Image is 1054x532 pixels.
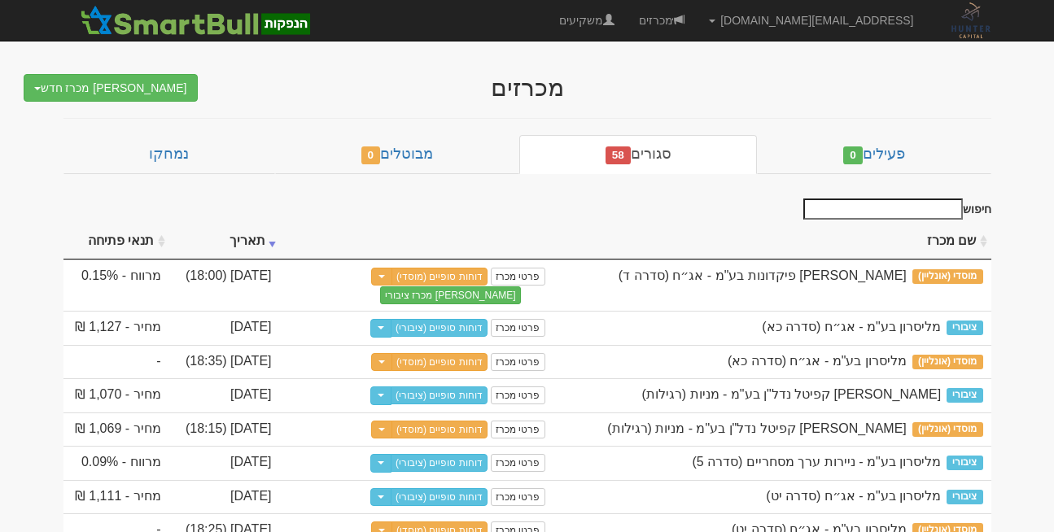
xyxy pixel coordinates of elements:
a: פרטי מכרז [491,386,544,404]
span: 58 [606,146,631,164]
span: ציבורי [947,388,982,403]
span: ציבורי [947,456,982,470]
span: 0 [361,146,381,164]
span: ציבורי [947,321,982,335]
th: תאריך : activate to sort column ascending [169,224,280,259]
td: מרווח - 0.09% [63,446,169,480]
a: פרטי מכרז [491,454,544,472]
button: [PERSON_NAME] מכרז חדש [24,74,198,102]
a: דוחות סופיים (ציבורי) [391,454,488,472]
span: מוסדי (אונליין) [912,355,983,369]
a: פרטי מכרז [491,319,544,337]
td: מחיר - 1,111 ₪ [63,480,169,514]
span: סלע קפיטל נדל"ן בע"מ - מניות (רגילות) [607,421,907,435]
a: פרטי מכרז [491,268,544,286]
span: מוסדי (אונליין) [912,422,983,437]
a: פרטי מכרז [491,353,544,371]
a: דוחות סופיים (מוסדי) [391,268,488,286]
td: מחיר - 1,069 ₪ [63,412,169,447]
a: דוחות סופיים (ציבורי) [391,488,488,506]
span: מוסדי (אונליין) [912,269,983,284]
img: SmartBull Logo [76,4,315,37]
a: פרטי מכרז [491,488,544,506]
td: - [63,345,169,379]
th: שם מכרז : activate to sort column ascending [553,224,991,259]
td: [DATE] [169,446,280,480]
a: דוחות סופיים (ציבורי) [391,386,488,404]
input: חיפוש [803,198,963,220]
a: פרטי מכרז [491,421,544,438]
td: מחיר - 1,127 ₪ [63,311,169,345]
a: דוחות סופיים (מוסדי) [391,421,488,438]
td: מחיר - 1,070 ₪ [63,378,169,412]
td: [DATE] [169,378,280,412]
label: חיפוש [798,198,991,220]
span: מליסרון בע"מ - אג״ח (סדרה כא) [728,354,907,368]
a: סגורים [519,135,758,174]
td: מרווח - 0.15% [63,259,169,312]
td: [DATE] (18:35) [169,345,280,379]
td: [DATE] (18:00) [169,259,280,312]
td: [DATE] (18:15) [169,412,280,447]
a: פעילים [757,135,991,174]
th: תנאי פתיחה : activate to sort column ascending [63,224,169,259]
div: מכרזים [210,74,845,101]
a: נמחקו [63,135,275,174]
a: מבוטלים [275,135,519,174]
span: מליסרון בע"מ - אג״ח (סדרה כא) [762,320,941,334]
a: דוחות סופיים (ציבורי) [391,319,488,337]
td: [DATE] [169,311,280,345]
a: דוחות סופיים (מוסדי) [391,353,488,371]
span: מליסרון בע"מ - אג״ח (סדרה יט) [766,489,941,503]
span: סלע קפיטל נדל"ן בע"מ - מניות (רגילות) [642,387,942,401]
span: ציבורי [947,490,982,504]
span: מליסרון בע"מ - ניירות ערך מסחריים (סדרה 5) [692,455,941,469]
button: [PERSON_NAME] מכרז ציבורי [380,286,520,304]
td: [DATE] [169,480,280,514]
span: 0 [843,146,863,164]
span: אביעד פיקדונות בע"מ - אג״ח (סדרה ד) [619,268,907,282]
